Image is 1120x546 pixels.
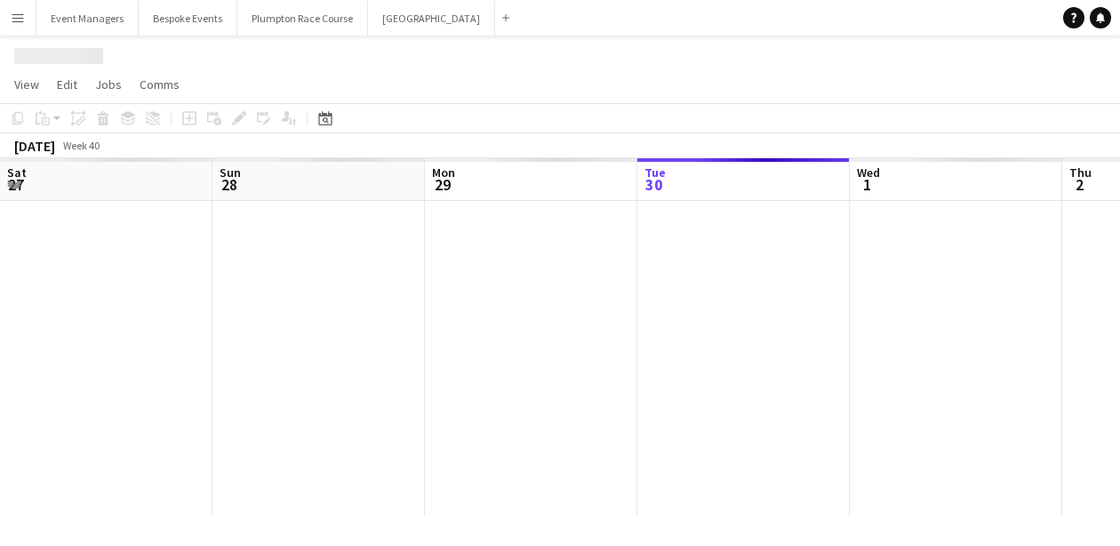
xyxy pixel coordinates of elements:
span: Sat [7,165,27,181]
span: 1 [854,174,880,195]
span: 2 [1067,174,1092,195]
button: Bespoke Events [139,1,237,36]
span: Sun [220,165,241,181]
span: Thu [1069,165,1092,181]
span: Week 40 [59,139,103,152]
div: [DATE] [14,137,55,155]
a: Jobs [88,73,129,96]
a: View [7,73,46,96]
span: Comms [140,76,180,92]
button: Plumpton Race Course [237,1,368,36]
span: Mon [432,165,455,181]
span: 27 [4,174,27,195]
button: Event Managers [36,1,139,36]
button: [GEOGRAPHIC_DATA] [368,1,495,36]
span: 28 [217,174,241,195]
a: Edit [50,73,84,96]
span: Edit [57,76,77,92]
span: Jobs [95,76,122,92]
span: Tue [644,165,666,181]
span: Wed [857,165,880,181]
a: Comms [132,73,187,96]
span: View [14,76,39,92]
span: 29 [429,174,455,195]
span: 30 [642,174,666,195]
